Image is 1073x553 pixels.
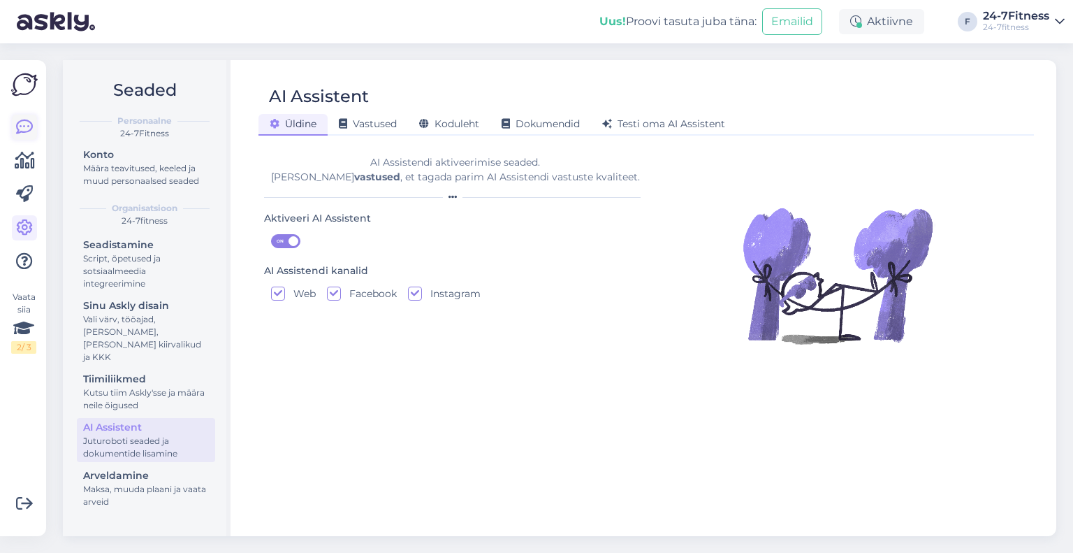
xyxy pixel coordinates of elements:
[117,115,172,127] b: Personaalne
[83,420,209,435] div: AI Assistent
[983,10,1049,22] div: 24-7Fitness
[77,418,215,462] a: AI AssistentJuturoboti seaded ja dokumentide lisamine
[83,162,209,187] div: Määra teavitused, keeled ja muud personaalsed seaded
[422,287,481,301] label: Instagram
[354,171,400,183] b: vastused
[285,287,316,301] label: Web
[83,238,209,252] div: Seadistamine
[74,127,215,140] div: 24-7Fitness
[11,341,36,354] div: 2 / 3
[983,10,1065,33] a: 24-7Fitness24-7fitness
[264,155,646,185] div: AI Assistendi aktiveerimise seaded. [PERSON_NAME] , et tagada parim AI Assistendi vastuste kvalit...
[83,299,209,313] div: Sinu Askly disain
[419,117,479,130] span: Koduleht
[11,291,36,354] div: Vaata siia
[599,15,626,28] b: Uus!
[74,77,215,103] h2: Seaded
[762,8,822,35] button: Emailid
[83,483,209,508] div: Maksa, muuda plaani ja vaata arveid
[341,287,397,301] label: Facebook
[11,71,38,98] img: Askly Logo
[264,264,368,279] div: AI Assistendi kanalid
[339,117,397,130] span: Vastused
[599,13,757,30] div: Proovi tasuta juba täna:
[269,83,369,110] div: AI Assistent
[270,117,316,130] span: Üldine
[77,370,215,414] a: TiimiliikmedKutsu tiim Askly'sse ja määra neile õigused
[602,117,725,130] span: Testi oma AI Assistent
[77,296,215,366] a: Sinu Askly disainVali värv, tööajad, [PERSON_NAME], [PERSON_NAME] kiirvalikud ja KKK
[264,211,371,227] div: Aktiveeri AI Assistent
[983,22,1049,33] div: 24-7fitness
[77,145,215,189] a: KontoMäära teavitused, keeled ja muud personaalsed seaded
[83,435,209,460] div: Juturoboti seaded ja dokumentide lisamine
[83,252,209,290] div: Script, õpetused ja sotsiaalmeedia integreerimine
[77,466,215,510] a: ArveldamineMaksa, muuda plaani ja vaata arveid
[83,387,209,412] div: Kutsu tiim Askly'sse ja määra neile õigused
[83,148,209,162] div: Konto
[83,468,209,483] div: Arveldamine
[502,117,580,130] span: Dokumendid
[839,9,924,34] div: Aktiivne
[958,12,977,31] div: F
[77,236,215,292] a: SeadistamineScript, õpetused ja sotsiaalmeedia integreerimine
[83,372,209,387] div: Tiimiliikmed
[74,215,215,227] div: 24-7fitness
[83,313,209,364] div: Vali värv, tööajad, [PERSON_NAME], [PERSON_NAME] kiirvalikud ja KKK
[740,178,935,373] img: Illustration
[272,235,289,247] span: ON
[112,202,177,215] b: Organisatsioon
